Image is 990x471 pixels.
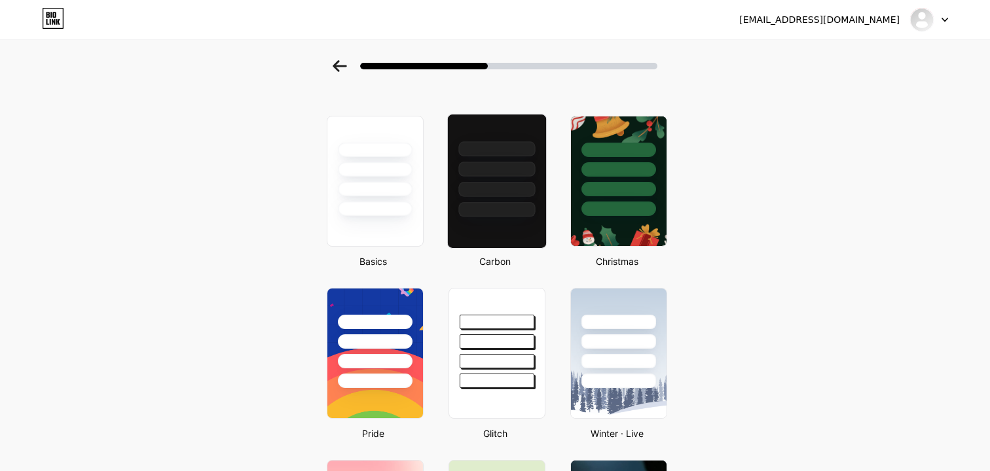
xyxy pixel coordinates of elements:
div: Christmas [566,254,667,268]
div: Pride [323,427,424,440]
div: Winter · Live [566,427,667,440]
img: Roman Zbarazky [909,7,934,32]
div: Carbon [445,254,545,268]
div: Basics [323,254,424,268]
div: [EMAIL_ADDRESS][DOMAIN_NAME] [739,13,900,27]
div: Select a theme [321,60,669,86]
div: Glitch [445,427,545,440]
